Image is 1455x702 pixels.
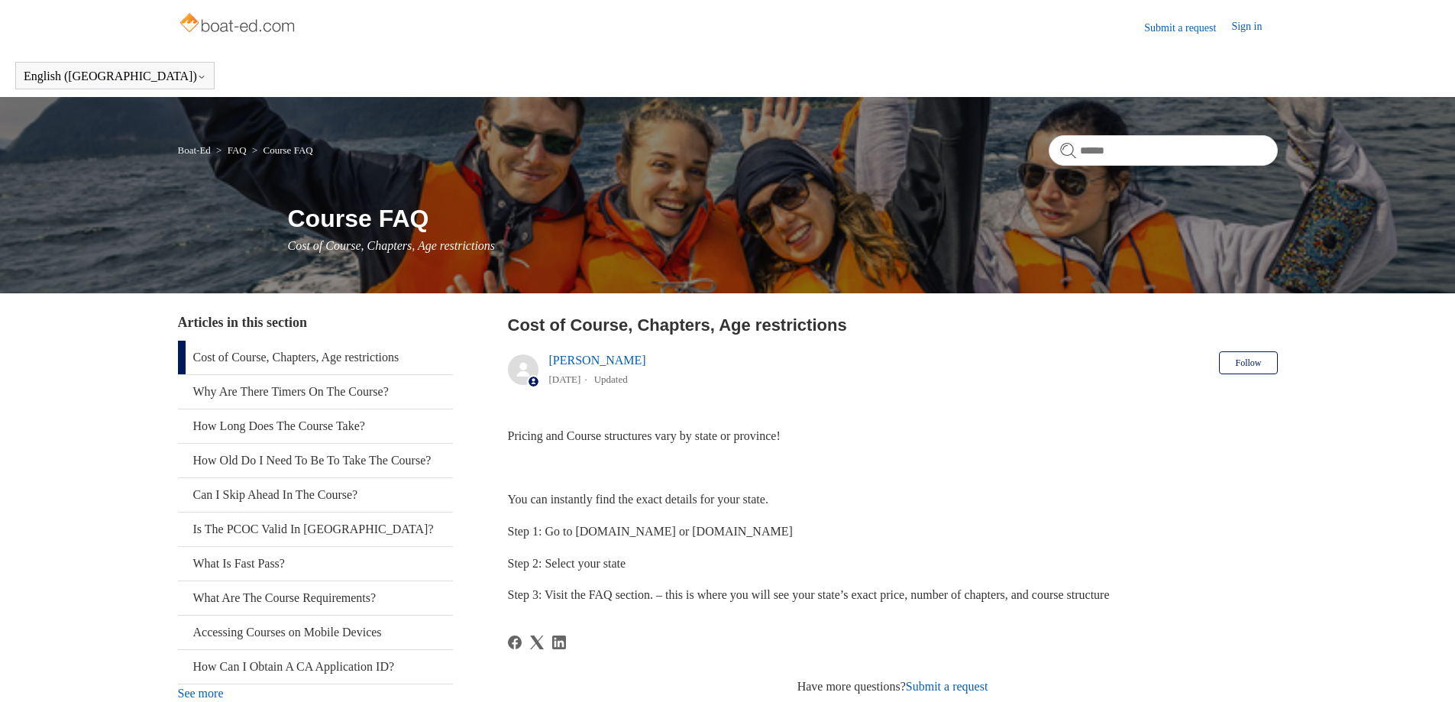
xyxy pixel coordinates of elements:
a: Accessing Courses on Mobile Devices [178,616,453,649]
li: Updated [594,374,628,385]
a: [PERSON_NAME] [549,354,646,367]
h1: Course FAQ [288,200,1278,237]
h2: Cost of Course, Chapters, Age restrictions [508,312,1278,338]
button: English ([GEOGRAPHIC_DATA]) [24,70,206,83]
a: Facebook [508,636,522,649]
a: Cost of Course, Chapters, Age restrictions [178,341,453,374]
svg: Share this page on Facebook [508,636,522,649]
li: FAQ [213,144,249,156]
a: Submit a request [906,680,988,693]
img: Boat-Ed Help Center home page [178,9,299,40]
a: LinkedIn [552,636,566,649]
svg: Share this page on LinkedIn [552,636,566,649]
li: Boat-Ed [178,144,214,156]
a: What Are The Course Requirements? [178,581,453,615]
span: Articles in this section [178,315,307,330]
a: Is The PCOC Valid In [GEOGRAPHIC_DATA]? [178,513,453,546]
input: Search [1049,135,1278,166]
a: How Long Does The Course Take? [178,409,453,443]
a: Course FAQ [264,144,313,156]
div: Have more questions? [508,678,1278,696]
span: Step 3: Visit the FAQ section. – this is where you will see your state’s exact price, number of c... [508,588,1110,601]
a: What Is Fast Pass? [178,547,453,581]
span: You can instantly find the exact details for your state. [508,493,768,506]
a: Can I Skip Ahead In The Course? [178,478,453,512]
span: Step 1: Go to [DOMAIN_NAME] or [DOMAIN_NAME] [508,525,793,538]
span: Pricing and Course structures vary by state or province! [508,429,781,442]
a: How Can I Obtain A CA Application ID? [178,650,453,684]
a: See more [178,687,224,700]
a: X Corp [530,636,544,649]
a: Boat-Ed [178,144,211,156]
button: Follow Article [1219,351,1277,374]
span: Step 2: Select your state [508,557,626,570]
a: Submit a request [1144,20,1231,36]
a: Sign in [1231,18,1277,37]
a: How Old Do I Need To Be To Take The Course? [178,444,453,477]
li: Course FAQ [249,144,313,156]
span: Cost of Course, Chapters, Age restrictions [288,239,496,252]
time: 04/08/2025, 10:01 [549,374,581,385]
svg: Share this page on X Corp [530,636,544,649]
a: FAQ [228,144,247,156]
a: Why Are There Timers On The Course? [178,375,453,409]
